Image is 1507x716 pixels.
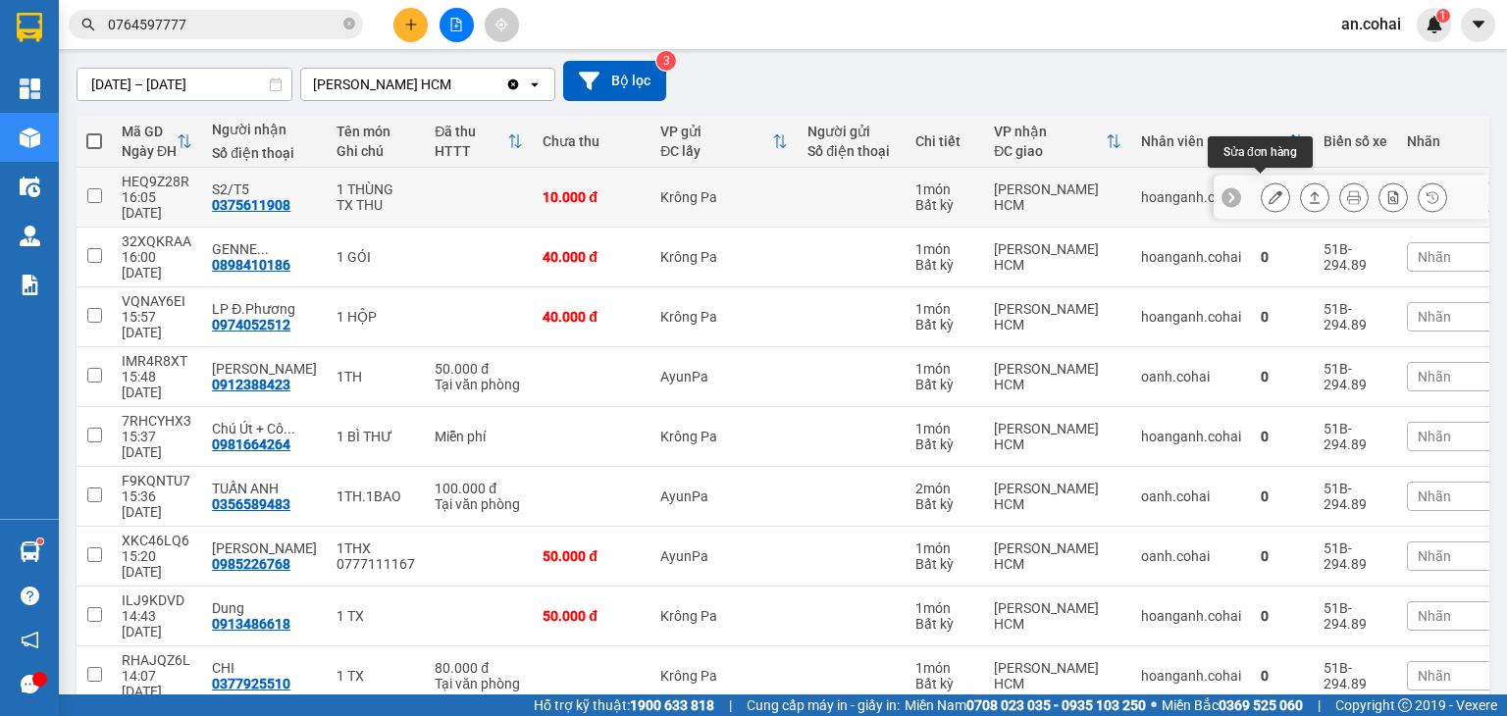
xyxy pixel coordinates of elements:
div: hoanganh.cohai [1141,429,1241,444]
th: Toggle SortBy [112,116,202,168]
div: 0898410186 [212,257,290,273]
button: Bộ lọc [563,61,666,101]
div: ILJ9KDVD [122,592,192,608]
div: Giao hàng [1300,182,1329,212]
div: Tại văn phòng [435,377,523,392]
div: Chi tiết [915,133,974,149]
div: Sửa đơn hàng [1208,136,1313,168]
div: 7RHCYHX3 [122,413,192,429]
span: Miền Bắc [1162,694,1303,716]
strong: 0369 525 060 [1219,697,1303,713]
span: Nhãn [1418,249,1451,265]
div: hoanganh.cohai [1141,309,1241,325]
div: [PERSON_NAME] HCM [994,421,1121,452]
div: hoanganh.cohai [1141,249,1241,265]
th: Toggle SortBy [984,116,1131,168]
div: oanh.cohai [1141,548,1241,564]
div: Tại văn phòng [435,496,523,512]
span: ... [284,421,295,436]
div: Ghi chú [337,143,415,159]
span: question-circle [21,587,39,605]
div: [PERSON_NAME] HCM [994,600,1121,632]
div: Krông Pa [660,249,788,265]
button: aim [485,8,519,42]
div: AyunPa [660,488,788,504]
div: Chưa thu [543,133,641,149]
div: AyunPa [660,548,788,564]
span: Nhãn [1418,369,1451,384]
div: 51B-294.89 [1324,600,1387,632]
div: Bất kỳ [915,436,974,452]
div: 1 THÙNG [337,181,415,197]
input: Selected Trần Phú HCM. [453,75,455,94]
div: 1 BÌ THƯ [337,429,415,444]
div: Chú Út + Cô Hà [212,421,317,436]
div: AyunPa [660,369,788,384]
button: caret-down [1461,8,1495,42]
div: 0913486618 [212,616,290,632]
img: warehouse-icon [20,226,40,246]
div: ĐC lấy [660,143,772,159]
div: [PERSON_NAME] HCM [994,540,1121,572]
div: 1 món [915,301,974,317]
span: aim [494,18,508,31]
span: | [729,694,732,716]
button: file-add [440,8,474,42]
div: 51B-294.89 [1324,540,1387,572]
div: Nhân viên [1141,133,1241,149]
div: Đã thu [435,124,507,139]
div: ĐC giao [994,143,1106,159]
div: 0777111167 [337,556,415,572]
div: Bất kỳ [915,257,974,273]
div: 51B-294.89 [1324,421,1387,452]
div: VP gửi [660,124,772,139]
div: Bất kỳ [915,377,974,392]
span: copyright [1398,698,1412,712]
div: 14:43 [DATE] [122,608,192,639]
div: 1TH [337,369,415,384]
th: Toggle SortBy [425,116,533,168]
div: 1 món [915,181,974,197]
th: Toggle SortBy [650,116,798,168]
div: 50.000 đ [435,361,523,377]
div: Bất kỳ [915,676,974,691]
span: Nhãn [1418,429,1451,444]
span: file-add [449,18,463,31]
div: Người gửi [807,124,896,139]
div: 0 [1261,369,1304,384]
div: hoanganh.cohai [1141,608,1241,624]
div: Bất kỳ [915,197,974,213]
div: GENNE SOLUTIONS [212,241,317,257]
span: search [81,18,95,31]
div: 15:57 [DATE] [122,309,192,340]
div: 0356589483 [212,496,290,512]
div: 1 món [915,421,974,436]
img: warehouse-icon [20,541,40,562]
img: icon-new-feature [1426,16,1443,33]
div: 51B-294.89 [1324,361,1387,392]
div: 51B-294.89 [1324,301,1387,332]
div: MINH TRÍ [212,361,317,377]
div: Biển số xe [1324,133,1387,149]
div: HEQ9Z28R [122,174,192,189]
div: VQNAY6EI [122,293,192,309]
div: 32XQKRAA [122,233,192,249]
div: 40.000 đ [543,249,641,265]
div: Krông Pa [660,668,788,684]
div: HTTT [435,143,507,159]
span: Hỗ trợ kỹ thuật: [534,694,714,716]
img: dashboard-icon [20,78,40,99]
div: 16:05 [DATE] [122,189,192,221]
div: 1 món [915,660,974,676]
div: IMR4R8XT [122,353,192,369]
div: SMS [1261,133,1288,149]
span: Cung cấp máy in - giấy in: [747,694,900,716]
div: 1 món [915,241,974,257]
svg: Clear value [505,77,521,92]
div: XKC46LQ6 [122,533,192,548]
span: close-circle [343,18,355,29]
div: [PERSON_NAME] HCM [994,301,1121,332]
div: VP nhận [994,124,1106,139]
div: Bất kỳ [915,317,974,332]
input: Tìm tên, số ĐT hoặc mã đơn [108,14,339,35]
